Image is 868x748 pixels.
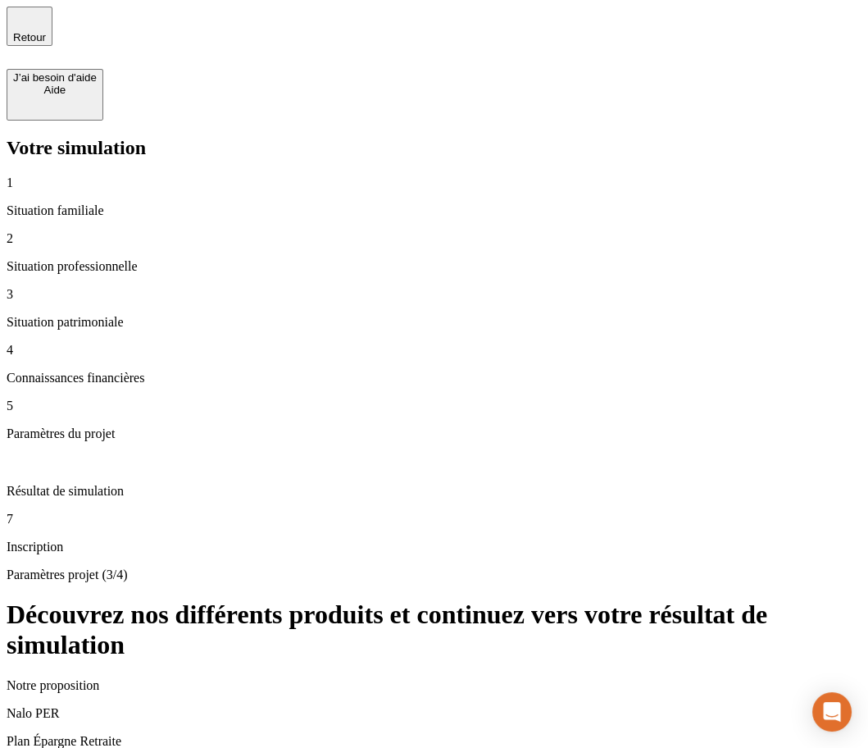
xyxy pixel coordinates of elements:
[7,287,861,302] p: 3
[7,540,861,554] p: Inscription
[7,203,861,218] p: Situation familiale
[7,426,861,441] p: Paramètres du projet
[7,568,861,582] p: Paramètres projet (3/4)
[7,371,861,385] p: Connaissances financières
[7,137,861,159] h2: Votre simulation
[7,343,861,358] p: 4
[13,84,97,96] div: Aide
[13,31,46,43] span: Retour
[7,69,103,121] button: J’ai besoin d'aideAide
[7,512,861,527] p: 7
[7,706,557,721] p: Nalo PER
[7,176,861,190] p: 1
[7,484,861,499] p: Résultat de simulation
[13,71,97,84] div: J’ai besoin d'aide
[812,692,852,732] div: Open Intercom Messenger
[7,678,557,693] p: Notre proposition
[7,259,861,274] p: Situation professionnelle
[7,315,861,330] p: Situation patrimoniale
[7,399,861,413] p: 5
[7,600,767,659] span: Découvrez nos différents produits et continuez vers votre résultat de simulation
[7,7,52,46] button: Retour
[7,231,861,246] p: 2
